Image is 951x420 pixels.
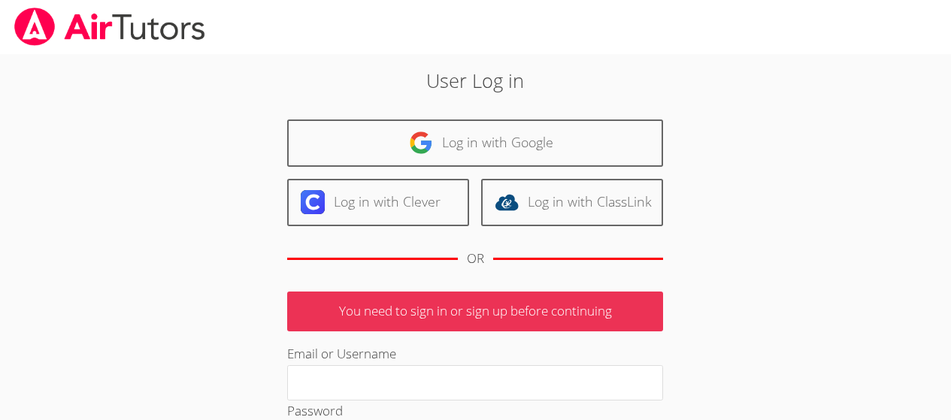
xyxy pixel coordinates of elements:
[13,8,207,46] img: airtutors_banner-c4298cdbf04f3fff15de1276eac7730deb9818008684d7c2e4769d2f7ddbe033.png
[467,248,484,270] div: OR
[287,292,663,331] p: You need to sign in or sign up before continuing
[287,402,343,419] label: Password
[301,190,325,214] img: clever-logo-6eab21bc6e7a338710f1a6ff85c0baf02591cd810cc4098c63d3a4b26e2feb20.svg
[409,131,433,155] img: google-logo-50288ca7cdecda66e5e0955fdab243c47b7ad437acaf1139b6f446037453330a.svg
[219,66,732,95] h2: User Log in
[287,179,469,226] a: Log in with Clever
[481,179,663,226] a: Log in with ClassLink
[287,345,396,362] label: Email or Username
[287,119,663,167] a: Log in with Google
[495,190,519,214] img: classlink-logo-d6bb404cc1216ec64c9a2012d9dc4662098be43eaf13dc465df04b49fa7ab582.svg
